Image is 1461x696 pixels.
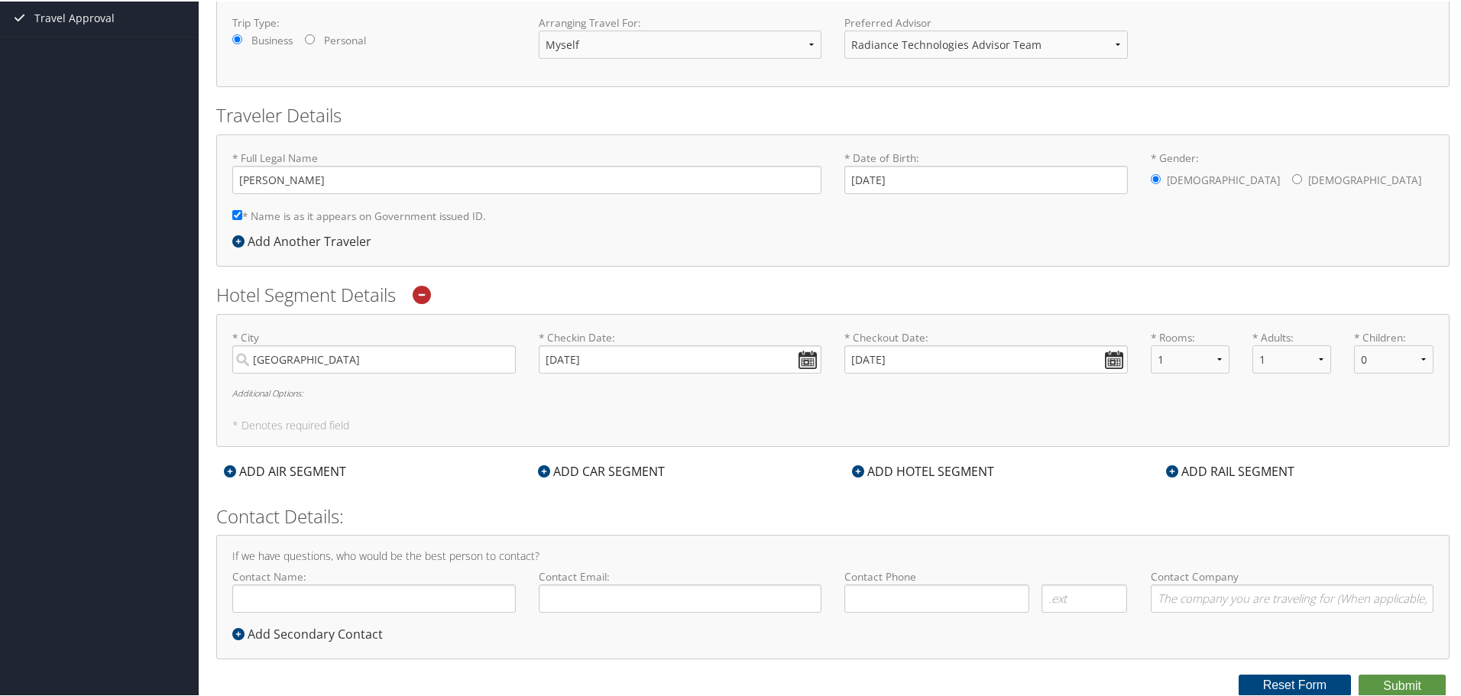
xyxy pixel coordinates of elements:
input: * Gender:[DEMOGRAPHIC_DATA][DEMOGRAPHIC_DATA] [1151,173,1161,183]
label: * Rooms: [1151,329,1229,344]
input: * Date of Birth: [844,164,1128,193]
button: Submit [1359,673,1446,696]
label: * Children: [1354,329,1433,344]
label: Arranging Travel For: [539,14,822,29]
div: ADD RAIL SEGMENT [1158,461,1302,479]
h5: * Denotes required field [232,419,1433,429]
label: * Date of Birth: [844,149,1128,193]
input: * Checkout Date: [844,344,1128,372]
input: Contact Company [1151,583,1434,611]
label: Contact Company [1151,568,1434,611]
div: Add Another Traveler [232,231,379,249]
label: [DEMOGRAPHIC_DATA] [1308,164,1421,193]
input: .ext [1041,583,1128,611]
input: * Checkin Date: [539,344,822,372]
button: Reset Form [1239,673,1352,694]
h2: Hotel Segment Details [216,280,1450,306]
label: Contact Email: [539,568,822,611]
label: * Full Legal Name [232,149,821,193]
label: * Checkin Date: [539,329,822,372]
h4: If we have questions, who would be the best person to contact? [232,549,1433,560]
label: Personal [324,31,366,47]
label: * Gender: [1151,149,1434,195]
label: [DEMOGRAPHIC_DATA] [1167,164,1280,193]
label: * Name is as it appears on Government issued ID. [232,200,486,228]
label: Contact Phone [844,568,1128,583]
input: Contact Name: [232,583,516,611]
label: * City [232,329,516,372]
h6: Additional Options: [232,387,1433,396]
input: Contact Email: [539,583,822,611]
label: Trip Type: [232,14,516,29]
div: ADD CAR SEGMENT [530,461,672,479]
h2: Traveler Details [216,101,1450,127]
label: Business [251,31,293,47]
label: Preferred Advisor [844,14,1128,29]
label: Contact Name: [232,568,516,611]
div: Add Secondary Contact [232,623,390,642]
div: ADD HOTEL SEGMENT [844,461,1002,479]
input: * Full Legal Name [232,164,821,193]
h2: Contact Details: [216,502,1450,528]
input: * Gender:[DEMOGRAPHIC_DATA][DEMOGRAPHIC_DATA] [1292,173,1302,183]
label: * Checkout Date: [844,329,1128,372]
div: ADD AIR SEGMENT [216,461,354,479]
input: * Name is as it appears on Government issued ID. [232,209,242,219]
label: * Adults: [1252,329,1331,344]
